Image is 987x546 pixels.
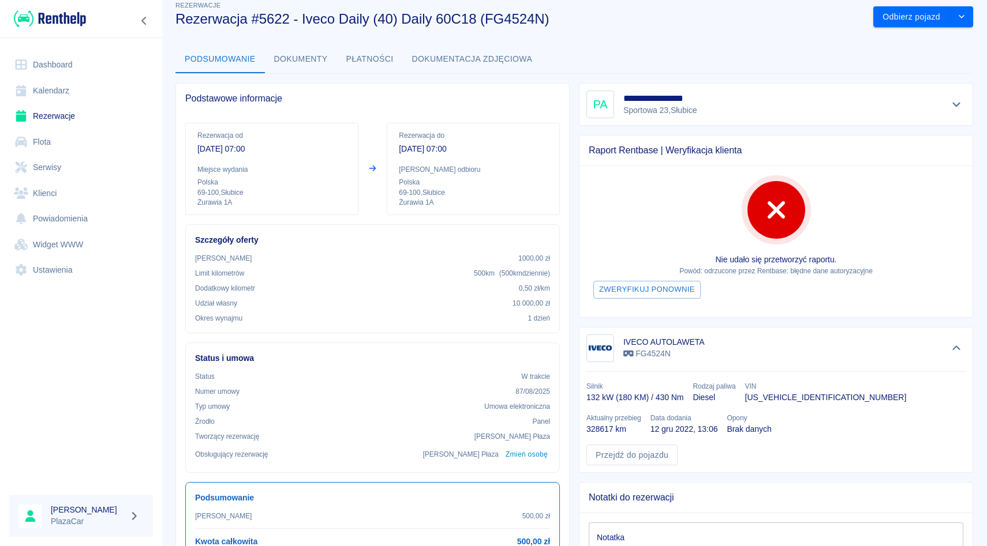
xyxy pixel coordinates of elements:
h6: [PERSON_NAME] [51,504,125,515]
p: Powód: odrzucone przez Rentbase: błędne dane autoryzacyjne [589,266,963,276]
span: Podstawowe informacje [185,93,560,104]
p: 69-100 , Słubice [399,187,548,198]
a: Ustawienia [9,257,153,283]
span: Rezerwacje [175,2,220,9]
button: Ukryj szczegóły [947,340,966,356]
p: FG4524N [623,348,705,360]
button: Zmień osobę [503,446,550,463]
p: Polska [399,177,548,187]
p: Opony [727,413,771,423]
p: Data dodania [650,413,718,423]
button: drop-down [950,6,973,28]
p: Dodatkowy kilometr [195,283,255,293]
p: Okres wynajmu [195,313,242,323]
p: VIN [745,381,907,391]
p: Typ umowy [195,401,230,412]
p: 12 gru 2022, 13:06 [650,423,718,435]
a: Renthelp logo [9,9,86,28]
a: Widget WWW [9,232,153,258]
p: Status [195,371,215,382]
p: [PERSON_NAME] Płaza [423,449,499,460]
h6: Status i umowa [195,352,550,364]
p: Żurawia 1A [399,198,548,208]
a: Dashboard [9,52,153,78]
p: Obsługujący rezerwację [195,449,268,460]
p: Sportowa 23 , Słubice [623,104,702,116]
a: Rezerwacje [9,103,153,129]
p: [PERSON_NAME] [195,253,252,263]
p: Umowa elektroniczna [484,401,550,412]
p: Nie udało się przetworzyć raportu. [589,254,963,266]
p: 500 km [474,268,550,278]
h6: Szczegóły oferty [195,234,550,246]
img: Image [589,337,612,360]
p: 500,00 zł [522,511,550,521]
h6: IVECO AUTOLAWETA [623,336,705,348]
p: 1000,00 zł [518,253,550,263]
p: Numer umowy [195,386,240,397]
button: Dokumentacja zdjęciowa [403,46,542,73]
button: Pokaż szczegóły [947,96,966,112]
a: Powiadomienia [9,206,153,232]
img: Renthelp logo [14,9,86,28]
p: Panel [533,416,551,427]
a: Flota [9,129,153,155]
p: Aktualny przebieg [586,413,641,423]
p: 1 dzień [528,313,550,323]
p: 69-100 , Słubice [197,187,346,198]
button: Odbierz pojazd [873,6,950,28]
p: 328617 km [586,423,641,435]
button: Dokumenty [265,46,337,73]
p: Polska [197,177,346,187]
a: Przejdź do pojazdu [586,445,678,466]
a: Kalendarz [9,78,153,104]
p: Miejsce wydania [197,164,346,175]
p: 87/08/2025 [515,386,550,397]
div: PA [586,91,614,118]
p: Limit kilometrów [195,268,244,278]
p: W trakcie [521,371,550,382]
h6: Podsumowanie [195,492,550,504]
p: Udział własny [195,298,237,308]
span: Raport Rentbase | Weryfikacja klienta [589,145,963,156]
a: Klienci [9,180,153,206]
p: [PERSON_NAME] [195,511,252,521]
p: 132 kW (180 KM) / 430 Nm [586,391,683,404]
p: Żrodło [195,416,215,427]
p: [PERSON_NAME] odbioru [399,164,548,175]
p: Diesel [693,391,735,404]
p: [DATE] 07:00 [197,143,346,155]
p: Silnik [586,381,683,391]
h3: Rezerwacja #5622 - Iveco Daily (40) Daily 60C18 (FG4524N) [175,11,864,27]
p: Brak danych [727,423,771,435]
p: Rodzaj paliwa [693,381,735,391]
p: Tworzący rezerwację [195,431,259,442]
span: Notatki do rezerwacji [589,492,963,503]
p: Rezerwacja od [197,130,346,141]
button: Podsumowanie [175,46,265,73]
p: 0,50 zł /km [519,283,550,293]
p: Rezerwacja do [399,130,548,141]
span: ( 500 km dziennie ) [499,269,550,277]
button: Zwiń nawigację [136,13,153,28]
p: PlazaCar [51,515,125,528]
p: [DATE] 07:00 [399,143,548,155]
a: Serwisy [9,155,153,180]
button: Zweryfikuj ponownie [593,281,701,299]
p: [PERSON_NAME] Płaza [474,431,550,442]
p: Żurawia 1A [197,198,346,208]
button: Płatności [337,46,403,73]
p: [US_VEHICLE_IDENTIFICATION_NUMBER] [745,391,907,404]
p: 10 000,00 zł [513,298,550,308]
